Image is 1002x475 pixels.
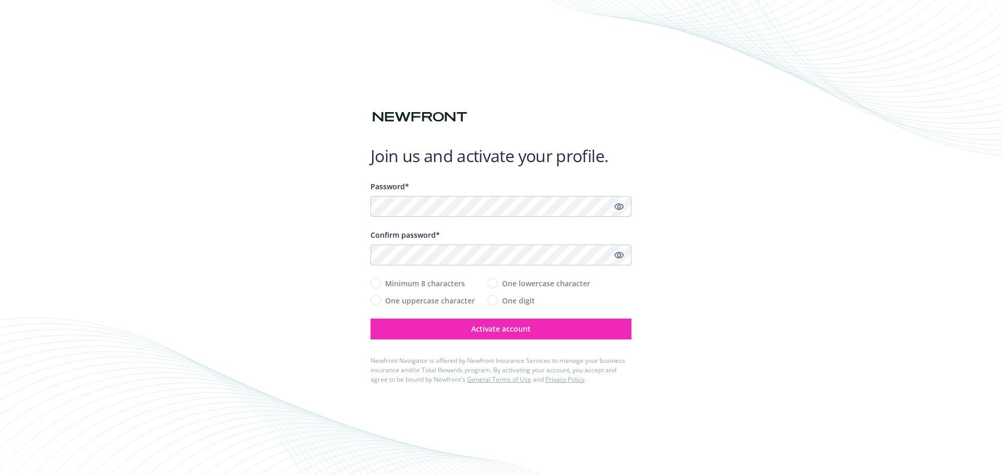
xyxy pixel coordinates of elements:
[467,375,531,384] a: General Terms of Use
[545,375,584,384] a: Privacy Policy
[371,196,631,217] input: Enter a unique password...
[371,245,631,265] input: Confirm your unique password...
[371,181,409,191] span: Password*
[371,108,469,126] img: Newfront logo
[371,319,631,339] button: Activate account
[371,356,631,384] div: Newfront Navigator is offered by Newfront Insurance Services to manage your business insurance an...
[613,249,625,261] a: Show password
[385,295,475,306] span: One uppercase character
[385,278,465,289] span: Minimum 8 characters
[502,278,590,289] span: One lowercase character
[613,200,625,213] a: Show password
[471,324,531,334] span: Activate account
[502,295,535,306] span: One digit
[371,145,631,166] h1: Join us and activate your profile.
[371,230,440,240] span: Confirm password*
